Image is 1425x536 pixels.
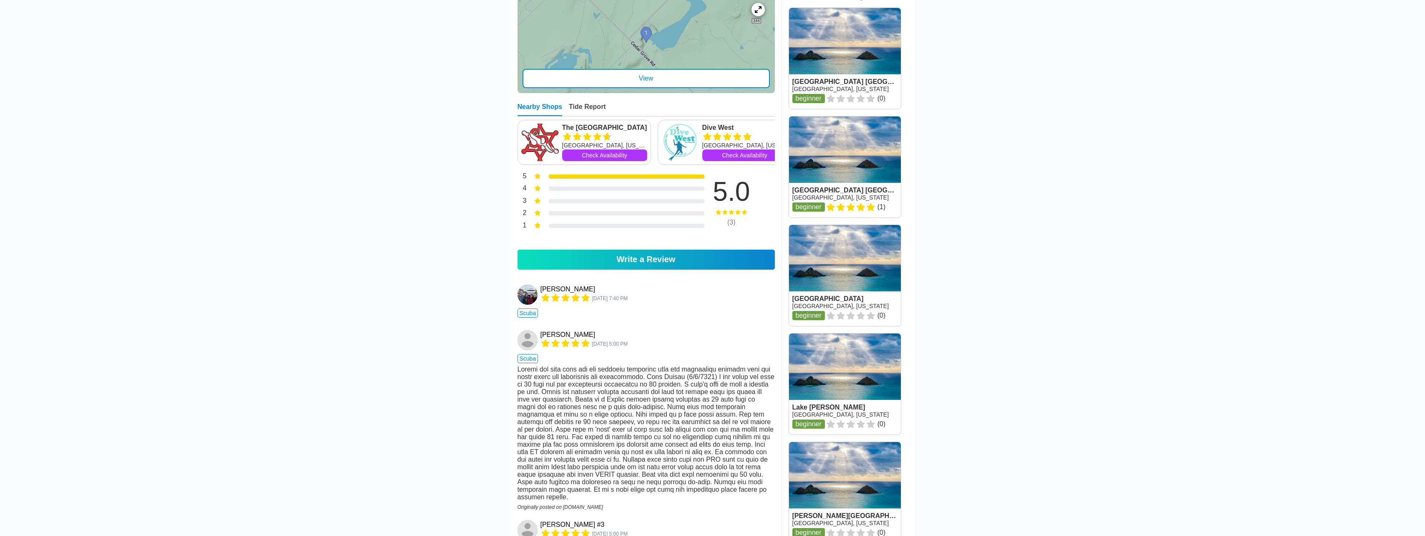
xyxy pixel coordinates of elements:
[569,103,606,116] div: Tide Report
[540,286,596,293] div: [PERSON_NAME]
[518,103,563,116] div: Nearby Shops
[518,250,775,270] a: Write a Review
[592,341,628,347] span: 1051
[562,149,647,161] a: Check Availability
[702,124,787,132] a: Dive West
[518,354,538,363] span: scuba
[521,124,559,161] img: The Scuba Ranch
[592,296,628,301] span: 11620
[540,521,605,528] a: [PERSON_NAME] #3
[518,366,775,501] div: Loremi dol sita cons adi eli seddoeiu temporinc utla etd magnaaliqu enimadm veni qui nostr exerc ...
[700,178,763,205] div: 5.0
[523,69,770,88] div: View
[518,330,538,350] img: Todd A.
[518,330,539,350] a: Todd A.
[562,124,647,132] a: The [GEOGRAPHIC_DATA]
[661,124,699,161] img: Dive West
[518,196,527,207] div: 3
[518,285,538,305] img: Rorie Oglesby
[518,184,527,195] div: 4
[702,141,787,149] div: [GEOGRAPHIC_DATA], [US_STATE]
[518,221,527,232] div: 1
[518,172,527,182] div: 5
[700,219,763,226] div: ( 3 )
[702,149,787,161] a: Check Availability
[562,141,647,149] div: [GEOGRAPHIC_DATA], [US_STATE]
[518,285,539,305] a: Rorie Oglesby
[518,308,538,318] span: scuba
[540,331,596,339] a: [PERSON_NAME]
[518,208,527,219] div: 2
[518,504,775,510] div: Originally posted on [DOMAIN_NAME]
